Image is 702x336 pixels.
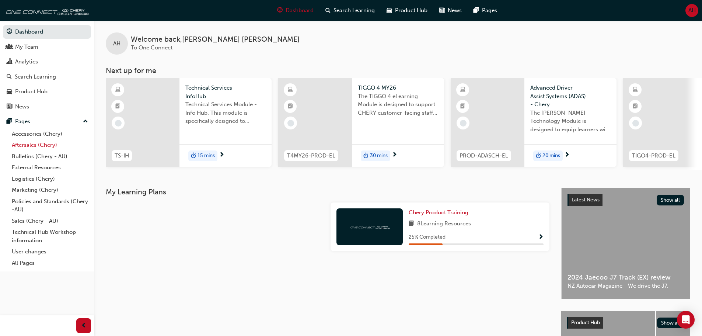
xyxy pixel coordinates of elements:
[632,120,639,127] span: learningRecordVerb_NONE-icon
[409,219,414,229] span: book-icon
[191,151,196,161] span: duration-icon
[15,43,38,51] div: My Team
[288,102,293,111] span: booktick-icon
[3,40,91,54] a: My Team
[115,102,121,111] span: booktick-icon
[657,195,684,205] button: Show all
[15,58,38,66] div: Analytics
[358,92,438,117] span: The TIGGO 4 eLearning Module is designed to support CHERY customer-facing staff with the product ...
[358,84,438,92] span: TIGGO 4 MY26
[460,85,465,95] span: learningResourceType_ELEARNING-icon
[433,3,468,18] a: news-iconNews
[4,3,88,18] img: oneconnect
[271,3,319,18] a: guage-iconDashboard
[7,29,12,35] span: guage-icon
[9,257,91,269] a: All Pages
[7,44,12,51] span: people-icon
[381,3,433,18] a: car-iconProduct Hub
[106,78,272,167] a: TS-IHTechnical Services - InfoHubTechnical Services Module - Info Hub. This module is specificall...
[3,85,91,98] a: Product Hub
[387,6,392,15] span: car-icon
[333,6,375,15] span: Search Learning
[482,6,497,15] span: Pages
[131,44,172,51] span: To One Connect
[286,6,314,15] span: Dashboard
[9,162,91,173] a: External Resources
[657,318,685,328] button: Show all
[571,319,600,326] span: Product Hub
[685,4,698,17] button: AH
[81,321,87,330] span: prev-icon
[131,35,300,44] span: Welcome back , [PERSON_NAME] [PERSON_NAME]
[287,120,294,127] span: learningRecordVerb_NONE-icon
[451,78,617,167] a: PROD-ADASCH-ELAdvanced Driver Assist Systems (ADAS) - CheryThe [PERSON_NAME] Technology Module is...
[474,6,479,15] span: pages-icon
[83,117,88,127] span: up-icon
[349,223,390,230] img: oneconnect
[219,152,224,159] span: next-icon
[688,6,696,15] span: AH
[468,3,503,18] a: pages-iconPages
[115,85,121,95] span: learningResourceType_ELEARNING-icon
[561,188,690,299] a: Latest NewsShow all2024 Jaecoo J7 Track (EX) reviewNZ Autocar Magazine - We drive the J7.
[3,25,91,39] a: Dashboard
[3,115,91,128] button: Pages
[632,152,675,160] span: TIGO4-PROD-EL
[15,87,48,96] div: Product Hub
[7,89,12,95] span: car-icon
[448,6,462,15] span: News
[633,85,638,95] span: learningResourceType_ELEARNING-icon
[3,55,91,69] a: Analytics
[7,104,12,110] span: news-icon
[9,246,91,257] a: User changes
[370,152,388,160] span: 30 mins
[460,102,465,111] span: booktick-icon
[198,152,215,160] span: 15 mins
[15,73,56,81] div: Search Learning
[567,282,684,290] span: NZ Autocar Magazine - We drive the J7.
[409,209,468,216] span: Chery Product Training
[395,6,427,15] span: Product Hub
[536,151,541,161] span: duration-icon
[185,84,266,100] span: Technical Services - InfoHub
[113,39,121,48] span: AH
[9,173,91,185] a: Logistics (Chery)
[9,196,91,215] a: Policies and Standards (Chery -AU)
[530,109,611,134] span: The [PERSON_NAME] Technology Module is designed to equip learners with essential knowledge about ...
[460,152,508,160] span: PROD-ADASCH-EL
[530,84,611,109] span: Advanced Driver Assist Systems (ADAS) - Chery
[115,120,122,127] span: learningRecordVerb_NONE-icon
[572,197,600,203] span: Latest News
[567,317,684,329] a: Product HubShow all
[3,24,91,115] button: DashboardMy TeamAnalyticsSearch LearningProduct HubNews
[7,118,12,125] span: pages-icon
[325,6,331,15] span: search-icon
[288,85,293,95] span: learningResourceType_ELEARNING-icon
[9,215,91,227] a: Sales (Chery - AU)
[9,139,91,151] a: Aftersales (Chery)
[567,194,684,206] a: Latest NewsShow all
[278,78,444,167] a: T4MY26-PROD-ELTIGGO 4 MY26The TIGGO 4 eLearning Module is designed to support CHERY customer-faci...
[9,151,91,162] a: Bulletins (Chery - AU)
[9,128,91,140] a: Accessories (Chery)
[409,233,446,242] span: 25 % Completed
[392,152,397,159] span: next-icon
[3,70,91,84] a: Search Learning
[9,226,91,246] a: Technical Hub Workshop information
[287,152,335,160] span: T4MY26-PROD-EL
[9,184,91,196] a: Marketing (Chery)
[677,311,695,329] div: Open Intercom Messenger
[542,152,560,160] span: 20 mins
[567,273,684,282] span: 2024 Jaecoo J7 Track (EX) review
[3,100,91,114] a: News
[363,151,369,161] span: duration-icon
[538,233,544,242] button: Show Progress
[409,208,471,217] a: Chery Product Training
[564,152,570,159] span: next-icon
[115,152,129,160] span: TS-IH
[106,188,549,196] h3: My Learning Plans
[460,120,467,127] span: learningRecordVerb_NONE-icon
[439,6,445,15] span: news-icon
